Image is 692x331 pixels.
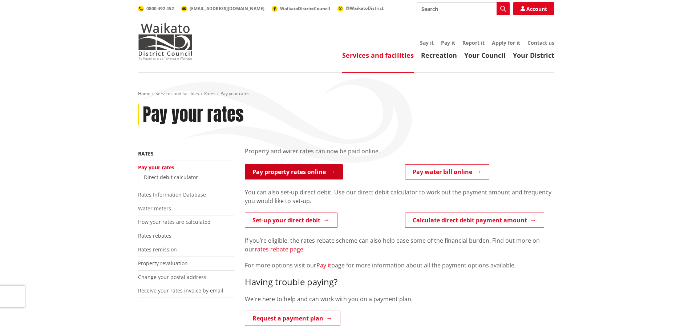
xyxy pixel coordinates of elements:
[492,39,520,46] a: Apply for it
[144,174,198,181] a: Direct debit calculator
[245,147,554,164] div: Property and water rates can now be paid online.
[659,300,685,327] iframe: Messenger Launcher
[138,5,174,12] a: 0800 492 452
[245,213,337,228] a: Set-up your direct debit
[346,5,384,11] span: @WaikatoDistrict
[441,39,455,46] a: Pay it
[138,23,193,60] img: Waikato District Council - Te Kaunihera aa Takiwaa o Waikato
[138,246,177,253] a: Rates remission
[420,39,434,46] a: Say it
[138,218,211,225] a: How your rates are calculated
[138,232,171,239] a: Rates rebates
[513,2,554,15] a: Account
[245,295,554,303] p: We're here to help and can work with you on a payment plan.
[513,51,554,60] a: Your District
[204,90,215,97] a: Rates
[138,191,206,198] a: Rates Information Database
[138,287,223,294] a: Receive your rates invoice by email
[464,51,506,60] a: Your Council
[138,91,554,97] nav: breadcrumb
[138,164,174,171] a: Pay your rates
[337,5,384,11] a: @WaikatoDistrict
[245,277,554,287] h3: Having trouble paying?
[245,236,554,254] p: If you’re eligible, the rates rebate scheme can also help ease some of the financial burden. Find...
[220,90,250,97] span: Pay your rates
[342,51,414,60] a: Services and facilities
[245,188,554,205] p: You can also set-up direct debit. Use our direct debit calculator to work out the payment amount ...
[190,5,264,12] span: [EMAIL_ADDRESS][DOMAIN_NAME]
[405,213,544,228] a: Calculate direct debit payment amount
[143,104,244,125] h1: Pay your rates
[316,261,331,269] a: Pay it
[155,90,199,97] a: Services and facilities
[138,150,154,157] a: Rates
[146,5,174,12] span: 0800 492 452
[280,5,330,12] span: WaikatoDistrictCouncil
[527,39,554,46] a: Contact us
[245,261,554,270] p: For more options visit our page for more information about all the payment options available.
[181,5,264,12] a: [EMAIL_ADDRESS][DOMAIN_NAME]
[245,164,343,179] a: Pay property rates online
[272,5,330,12] a: WaikatoDistrictCouncil
[421,51,457,60] a: Recreation
[138,205,171,212] a: Water meters
[245,311,340,326] a: Request a payment plan
[417,2,510,15] input: Search input
[138,90,150,97] a: Home
[138,274,206,280] a: Change your postal address
[255,245,305,253] a: rates rebate page.
[405,164,489,179] a: Pay water bill online
[138,260,188,267] a: Property revaluation
[462,39,485,46] a: Report it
